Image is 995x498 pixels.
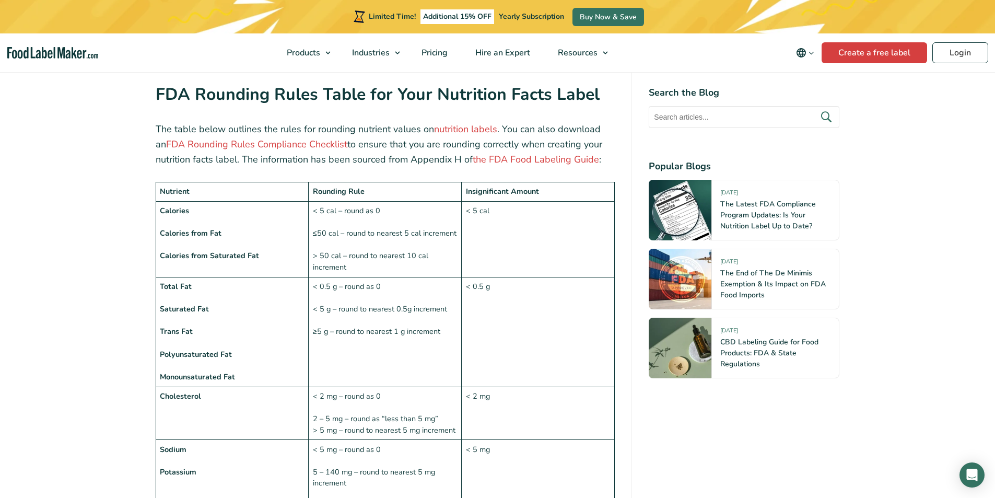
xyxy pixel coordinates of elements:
[338,33,405,72] a: Industries
[499,11,564,21] span: Yearly Subscription
[160,349,232,360] strong: Polyunsaturated Fat
[472,47,531,59] span: Hire an Expert
[720,258,738,270] span: [DATE]
[466,186,539,196] strong: Insignificant Amount
[720,337,818,369] a: CBD Labeling Guide for Food Products: FDA & State Regulations
[720,268,826,300] a: The End of The De Minimis Exemption & Its Impact on FDA Food Imports
[273,33,336,72] a: Products
[160,205,189,216] strong: Calories
[160,391,201,401] strong: Cholesterol
[313,186,365,196] strong: Rounding Rule
[156,83,600,106] strong: FDA Rounding Rules Table for Your Nutrition Facts Label
[649,86,839,100] h4: Search the Blog
[309,201,462,277] td: < 5 cal – round as 0 ≤50 cal – round to nearest 5 cal increment > 50 cal – round to nearest 10 ca...
[160,444,186,455] strong: Sodium
[462,201,615,277] td: < 5 cal
[649,106,839,128] input: Search articles...
[160,250,259,261] strong: Calories from Saturated Fat
[160,186,190,196] strong: Nutrient
[7,47,98,59] a: Food Label Maker homepage
[720,189,738,201] span: [DATE]
[418,47,449,59] span: Pricing
[160,467,196,477] strong: Potassium
[369,11,416,21] span: Limited Time!
[160,304,209,314] strong: Saturated Fat
[408,33,459,72] a: Pricing
[160,281,192,292] strong: Total Fat
[420,9,494,24] span: Additional 15% OFF
[349,47,391,59] span: Industries
[720,327,738,339] span: [DATE]
[156,122,615,167] p: The table below outlines the rules for rounding nutrient values on . You can also download an to ...
[309,277,462,387] td: < 0.5 g – round as 0 < 5 g – round to nearest 0.5g increment ≥5 g – round to nearest 1 g increment
[434,123,497,135] a: nutrition labels
[959,462,985,488] div: Open Intercom Messenger
[822,42,927,63] a: Create a free label
[462,33,542,72] a: Hire an Expert
[720,199,816,231] a: The Latest FDA Compliance Program Updates: Is Your Nutrition Label Up to Date?
[462,277,615,387] td: < 0.5 g
[789,42,822,63] button: Change language
[544,33,613,72] a: Resources
[160,228,221,238] strong: Calories from Fat
[462,387,615,440] td: < 2 mg
[932,42,988,63] a: Login
[555,47,599,59] span: Resources
[309,387,462,440] td: < 2 mg – round as 0 2 – 5 mg – round as “less than 5 mg” > 5 mg – round to nearest 5 mg increment
[473,153,599,166] a: the FDA Food Labeling Guide
[572,8,644,26] a: Buy Now & Save
[166,138,347,150] a: FDA Rounding Rules Compliance Checklist
[160,326,193,337] strong: Trans Fat
[649,159,839,173] h4: Popular Blogs
[160,372,235,382] strong: Monounsaturated Fat
[284,47,321,59] span: Products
